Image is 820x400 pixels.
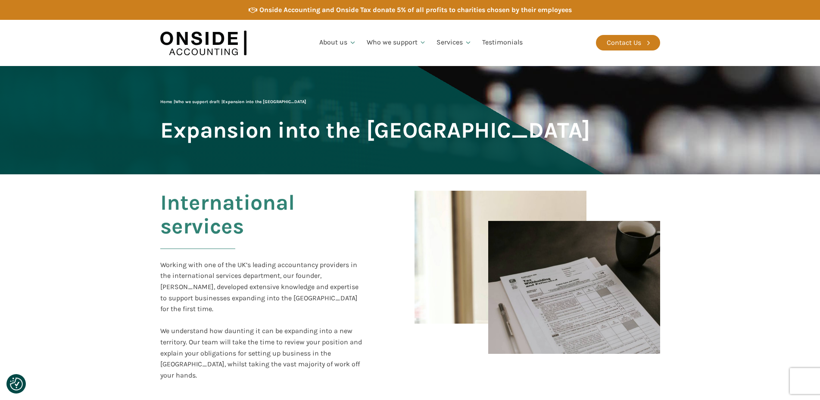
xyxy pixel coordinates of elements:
[314,28,362,57] a: About us
[223,99,306,104] span: Expansion into the [GEOGRAPHIC_DATA]
[607,37,641,48] div: Contact Us
[160,325,364,381] div: We understand how daunting it can be expanding into a new territory. Our team will take the time ...
[160,99,306,104] span: | |
[362,28,432,57] a: Who we support
[431,28,477,57] a: Services
[259,4,572,16] div: Onside Accounting and Onside Tax donate 5% of all profits to charities chosen by their employees
[160,99,172,104] a: Home
[477,28,528,57] a: Testimonials
[160,118,590,142] span: Expansion into the [GEOGRAPHIC_DATA]
[10,378,23,391] img: Revisit consent button
[10,378,23,391] button: Consent Preferences
[175,99,220,104] a: Who we support draft
[160,191,364,259] h2: International services
[596,35,660,50] a: Contact Us
[160,259,364,315] div: Working with one of the UK’s leading accountancy providers in the international services departme...
[160,26,246,60] img: Onside Accounting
